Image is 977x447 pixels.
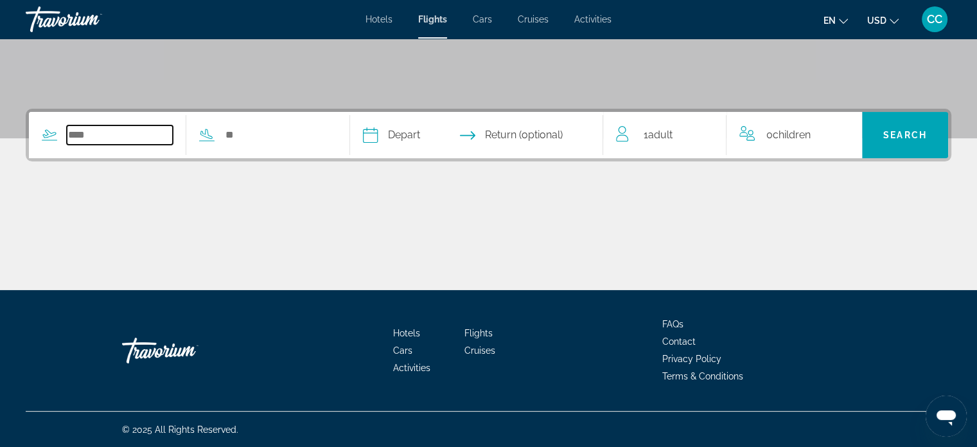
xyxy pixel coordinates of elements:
a: Flights [418,14,447,24]
button: Travelers: 1 adult, 0 children [603,112,861,158]
button: Select depart date [363,112,420,158]
a: Cars [473,14,492,24]
a: Activities [574,14,612,24]
a: Cars [393,345,412,356]
a: Hotels [393,328,420,338]
span: 1 [643,126,672,144]
button: Search [862,112,948,158]
span: en [823,15,836,26]
a: Cruises [464,345,495,356]
span: Search [883,130,927,140]
a: FAQs [662,319,683,329]
span: Return (optional) [485,126,563,144]
a: Go Home [122,331,251,370]
a: Activities [393,363,430,373]
a: Terms & Conditions [662,371,743,381]
a: Hotels [365,14,392,24]
span: Children [773,129,811,141]
a: Travorium [26,3,154,36]
button: Select return date [460,112,563,158]
a: Flights [464,328,493,338]
button: Change currency [867,11,899,30]
button: User Menu [918,6,951,33]
a: Cruises [518,14,549,24]
span: 0 [766,126,811,144]
span: Adult [647,129,672,141]
div: Search widget [29,112,948,158]
span: CC [927,13,942,26]
a: Contact [662,336,696,347]
iframe: Button to launch messaging window [926,396,967,437]
span: USD [867,15,886,26]
span: © 2025 All Rights Reserved. [122,424,238,435]
a: Privacy Policy [662,354,721,364]
button: Change language [823,11,848,30]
